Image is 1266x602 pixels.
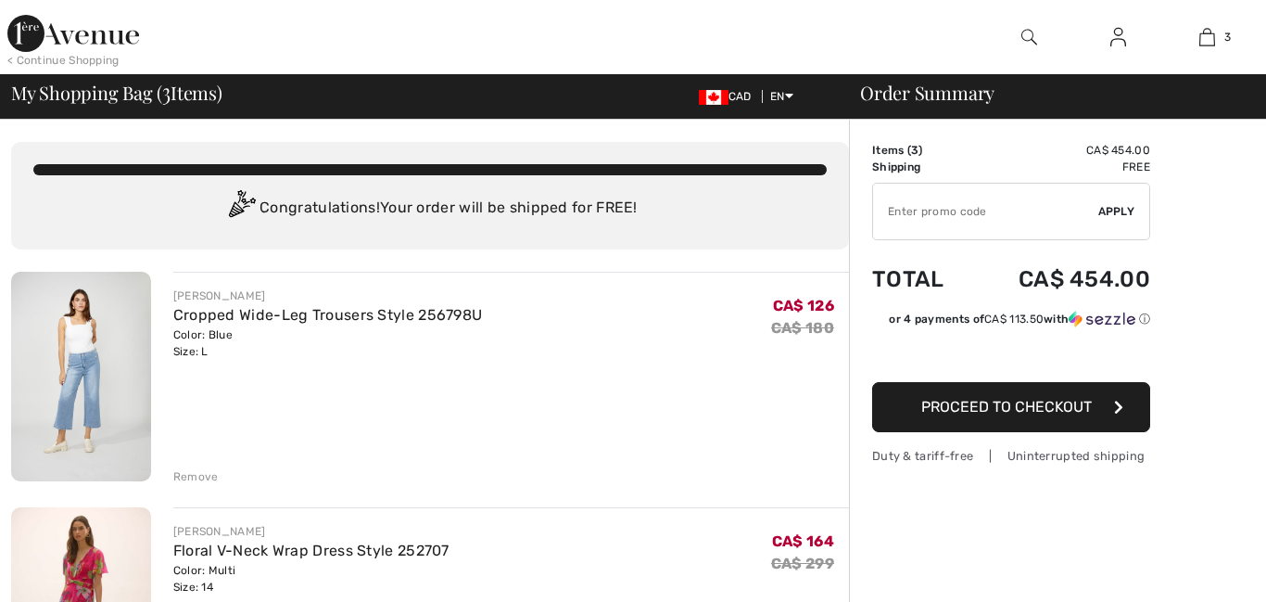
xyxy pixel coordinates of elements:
[173,327,483,360] div: Color: Blue Size: L
[772,532,834,550] span: CA$ 164
[970,159,1150,175] td: Free
[970,142,1150,159] td: CA$ 454.00
[771,319,834,337] s: CA$ 180
[773,297,834,314] span: CA$ 126
[1199,26,1215,48] img: My Bag
[872,248,970,311] td: Total
[33,190,827,227] div: Congratulations! Your order will be shipped for FREE!
[173,306,483,324] a: Cropped Wide-Leg Trousers Style 256798U
[1095,26,1141,49] a: Sign In
[872,159,970,175] td: Shipping
[771,555,834,572] s: CA$ 299
[1224,29,1231,45] span: 3
[173,523,449,540] div: [PERSON_NAME]
[1069,311,1135,327] img: Sezzle
[173,288,483,304] div: [PERSON_NAME]
[11,272,151,481] img: Cropped Wide-Leg Trousers Style 256798U
[838,83,1255,102] div: Order Summary
[1163,26,1250,48] a: 3
[872,142,970,159] td: Items ( )
[889,311,1150,327] div: or 4 payments of with
[1021,26,1037,48] img: search the website
[699,90,759,103] span: CAD
[872,311,1150,334] div: or 4 payments ofCA$ 113.50withSezzle Click to learn more about Sezzle
[173,468,219,485] div: Remove
[873,184,1098,239] input: Promo code
[162,79,171,103] span: 3
[173,542,449,559] a: Floral V-Neck Wrap Dress Style 252707
[222,190,260,227] img: Congratulation2.svg
[911,144,918,157] span: 3
[921,398,1092,416] span: Proceed to Checkout
[770,90,793,103] span: EN
[984,313,1044,326] span: CA$ 113.50
[872,382,1150,432] button: Proceed to Checkout
[872,334,1150,376] iframe: PayPal-paypal
[7,52,120,69] div: < Continue Shopping
[970,248,1150,311] td: CA$ 454.00
[11,83,222,102] span: My Shopping Bag ( Items)
[173,562,449,596] div: Color: Multi Size: 14
[699,90,728,105] img: Canadian Dollar
[872,447,1150,465] div: Duty & tariff-free | Uninterrupted shipping
[1110,26,1126,48] img: My Info
[1098,203,1135,220] span: Apply
[7,15,139,52] img: 1ère Avenue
